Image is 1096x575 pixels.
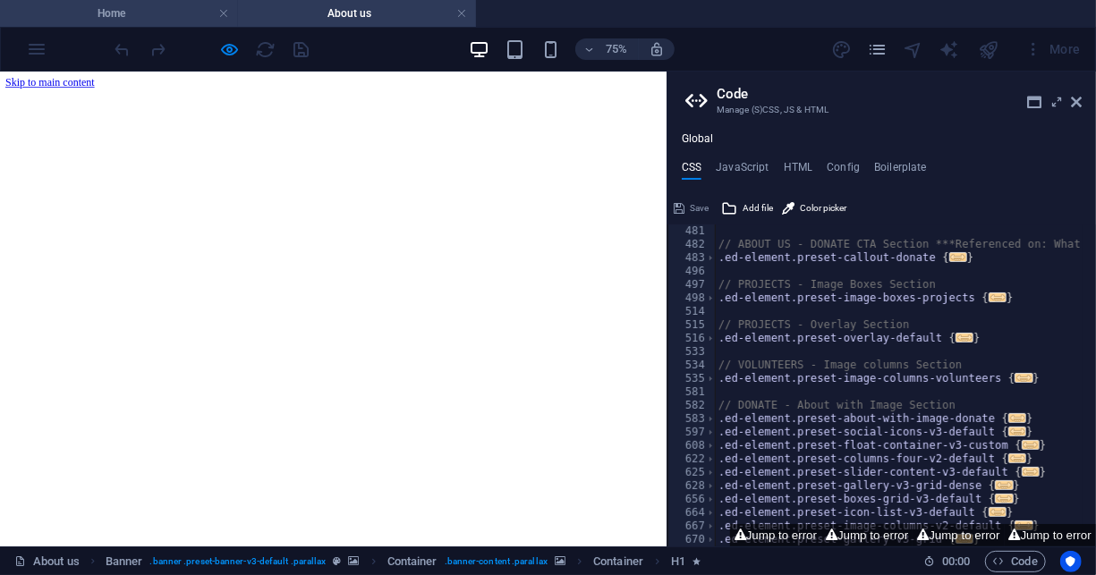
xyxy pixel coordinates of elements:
i: This element contains a background [349,556,360,566]
span: Color picker [800,198,846,219]
div: 515 [668,318,717,332]
span: Click to select. Double-click to edit [671,551,685,572]
span: Code [993,551,1038,572]
nav: breadcrumb [106,551,701,572]
div: 628 [668,479,717,493]
div: 597 [668,426,717,439]
a: Skip to main content [7,7,126,22]
h4: About us [238,4,476,23]
span: ... [949,252,967,262]
span: Click to select. Double-click to edit [593,551,643,572]
span: ... [1008,453,1026,463]
span: ... [1008,413,1026,423]
div: 583 [668,412,717,426]
h4: Config [827,161,860,181]
h4: Global [682,132,714,147]
div: 496 [668,265,717,278]
div: 581 [668,385,717,399]
div: 622 [668,452,717,466]
div: 670 [668,533,717,546]
span: . banner .preset-banner-v3-default .parallax [150,551,327,572]
span: ... [996,494,1014,503]
div: 667 [668,520,717,533]
div: 656 [668,493,717,506]
span: ... [1015,520,1033,530]
span: ... [989,507,1007,517]
button: Code [985,551,1046,572]
i: This element is a customizable preset [334,556,342,566]
div: 608 [668,439,717,452]
span: ... [1022,467,1040,477]
div: 482 [668,238,717,251]
span: ... [1015,373,1033,383]
div: 582 [668,399,717,412]
h4: HTML [784,161,813,181]
button: 75% [575,38,639,60]
div: 533 [668,345,717,359]
span: Click to select. Double-click to edit [387,551,438,572]
div: 516 [668,332,717,345]
span: Click to select. Double-click to edit [106,551,143,572]
span: 00 00 [942,551,970,572]
span: ... [956,333,973,342]
button: pages [867,38,888,60]
h3: Manage (S)CSS, JS & HTML [717,102,1046,118]
i: On resize automatically adjust zoom level to fit chosen device. [649,41,665,57]
span: . banner-content .parallax [445,551,548,572]
button: Jump to error [913,524,1004,546]
h6: Session time [923,551,971,572]
i: Element contains an animation [692,556,701,566]
button: Add file [718,198,776,219]
div: 535 [668,372,717,385]
h4: JavaScript [716,161,769,181]
i: This element contains a background [555,556,565,566]
div: 481 [668,224,717,238]
h4: CSS [682,161,701,181]
a: Click to cancel selection. Double-click to open Pages [14,551,80,572]
div: 497 [668,278,717,292]
div: 498 [668,292,717,305]
span: : [955,554,957,568]
button: Jump to error [730,524,821,546]
button: Usercentrics [1060,551,1082,572]
span: ... [996,480,1014,490]
i: Pages (Ctrl+Alt+S) [867,39,888,60]
button: Jump to error [821,524,913,546]
h4: Boilerplate [874,161,927,181]
h6: 75% [602,38,631,60]
span: ... [1022,440,1040,450]
span: ... [1008,427,1026,436]
button: Color picker [779,198,849,219]
div: 664 [668,506,717,520]
span: Add file [743,198,773,219]
div: 625 [668,466,717,479]
div: 514 [668,305,717,318]
h2: Code [717,86,1082,102]
span: ... [989,292,1007,302]
div: 534 [668,359,717,372]
button: Jump to error [1005,524,1096,546]
div: 483 [668,251,717,265]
